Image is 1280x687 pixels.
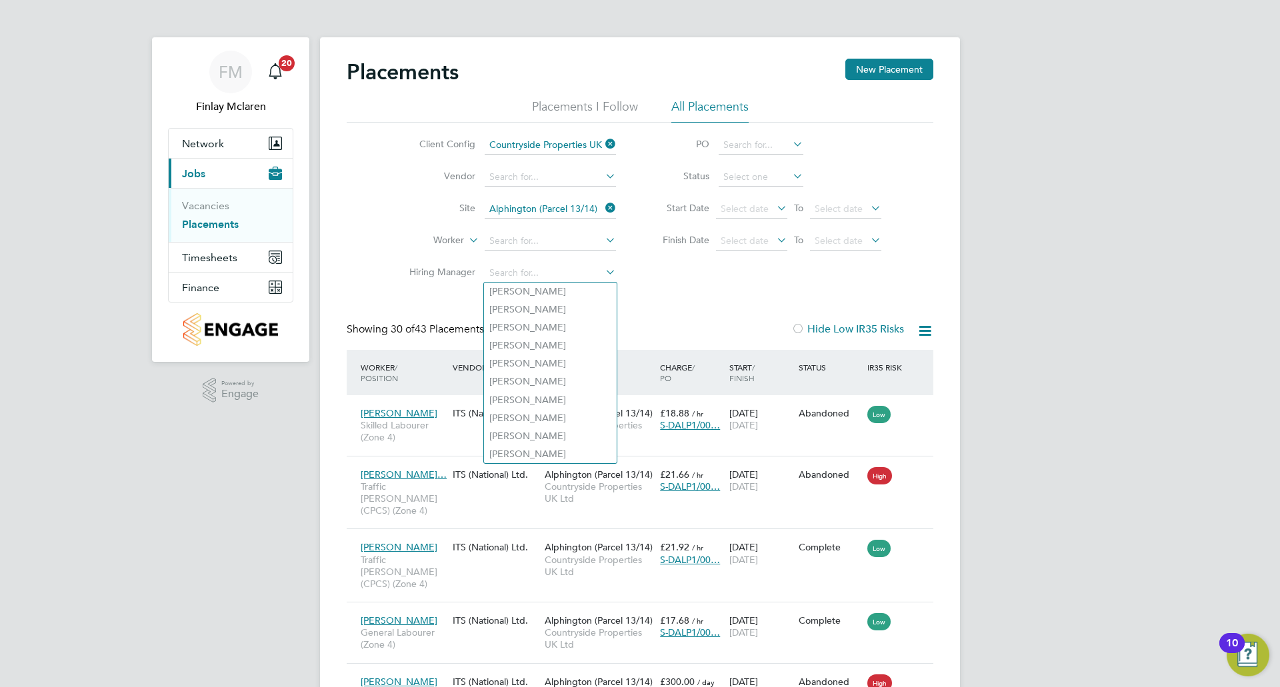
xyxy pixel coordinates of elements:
[182,251,237,264] span: Timesheets
[484,445,617,463] li: [PERSON_NAME]
[729,480,758,492] span: [DATE]
[721,203,769,215] span: Select date
[361,419,446,443] span: Skilled Labourer (Zone 4)
[361,407,437,419] span: [PERSON_NAME]
[649,138,709,150] label: PO
[867,406,891,423] span: Low
[219,63,243,81] span: FM
[484,301,617,319] li: [PERSON_NAME]
[347,323,487,337] div: Showing
[726,462,795,499] div: [DATE]
[449,462,541,487] div: ITS (National) Ltd.
[221,378,259,389] span: Powered by
[484,283,617,301] li: [PERSON_NAME]
[660,614,689,626] span: £17.68
[262,51,289,93] a: 20
[671,99,749,123] li: All Placements
[660,362,695,383] span: / PO
[387,234,464,247] label: Worker
[484,427,617,445] li: [PERSON_NAME]
[790,231,807,249] span: To
[221,388,259,400] span: Engage
[485,232,616,251] input: Search for...
[182,218,239,231] a: Placements
[449,400,541,426] div: ITS (National) Ltd.
[799,407,861,419] div: Abandoned
[660,407,689,419] span: £18.88
[1226,643,1238,660] div: 10
[391,323,415,336] span: 30 of
[719,136,803,155] input: Search for...
[361,626,446,650] span: General Labourer (Zone 4)
[203,378,259,403] a: Powered byEngage
[815,203,863,215] span: Select date
[545,480,653,504] span: Countryside Properties UK Ltd
[660,554,720,566] span: S-DALP1/00…
[347,59,459,85] h2: Placements
[449,608,541,633] div: ITS (National) Ltd.
[545,614,653,626] span: Alphington (Parcel 13/14)
[449,534,541,560] div: ITS (National) Ltd.
[357,355,449,390] div: Worker
[361,468,447,480] span: [PERSON_NAME]…
[649,202,709,214] label: Start Date
[361,541,437,553] span: [PERSON_NAME]
[790,199,807,217] span: To
[357,668,933,680] a: [PERSON_NAME]Site ManagerITS (National) Ltd.Alphington (Parcel 13/14)Countryside Properties UK Lt...
[660,541,689,553] span: £21.92
[692,542,703,552] span: / hr
[545,554,653,578] span: Countryside Properties UK Ltd
[484,354,617,372] li: [PERSON_NAME]
[726,534,795,572] div: [DATE]
[357,534,933,545] a: [PERSON_NAME]Traffic [PERSON_NAME] (CPCS) (Zone 4)ITS (National) Ltd.Alphington (Parcel 13/14)Cou...
[660,626,720,638] span: S-DALP1/00…
[168,51,293,115] a: FMFinlay Mclaren
[660,468,689,480] span: £21.66
[867,467,892,484] span: High
[182,281,219,294] span: Finance
[484,337,617,354] li: [PERSON_NAME]
[726,355,795,390] div: Start
[361,480,446,517] span: Traffic [PERSON_NAME] (CPCS) (Zone 4)
[361,614,437,626] span: [PERSON_NAME]
[361,362,398,383] span: / Position
[485,136,616,155] input: Search for...
[729,554,758,566] span: [DATE]
[799,614,861,626] div: Complete
[864,355,910,379] div: IR35 Risk
[182,137,224,150] span: Network
[168,313,293,346] a: Go to home page
[729,362,755,383] span: / Finish
[532,99,638,123] li: Placements I Follow
[545,468,653,480] span: Alphington (Parcel 13/14)
[697,677,715,687] span: / day
[152,37,309,362] nav: Main navigation
[449,355,541,379] div: Vendor
[545,541,653,553] span: Alphington (Parcel 13/14)
[169,129,293,158] button: Network
[169,159,293,188] button: Jobs
[182,199,229,212] a: Vacancies
[182,167,205,180] span: Jobs
[399,202,475,214] label: Site
[169,188,293,242] div: Jobs
[485,168,616,187] input: Search for...
[815,235,863,247] span: Select date
[791,323,904,336] label: Hide Low IR35 Risks
[484,409,617,427] li: [PERSON_NAME]
[867,540,891,557] span: Low
[867,613,891,630] span: Low
[719,168,803,187] input: Select one
[660,480,720,492] span: S-DALP1/00…
[399,170,475,182] label: Vendor
[484,372,617,390] li: [PERSON_NAME]
[183,313,277,346] img: countryside-properties-logo-retina.png
[649,234,709,246] label: Finish Date
[399,266,475,278] label: Hiring Manager
[485,264,616,283] input: Search for...
[692,470,703,480] span: / hr
[357,461,933,472] a: [PERSON_NAME]…Traffic [PERSON_NAME] (CPCS) (Zone 4)ITS (National) Ltd.Alphington (Parcel 13/14)Co...
[484,319,617,337] li: [PERSON_NAME]
[795,355,865,379] div: Status
[169,273,293,302] button: Finance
